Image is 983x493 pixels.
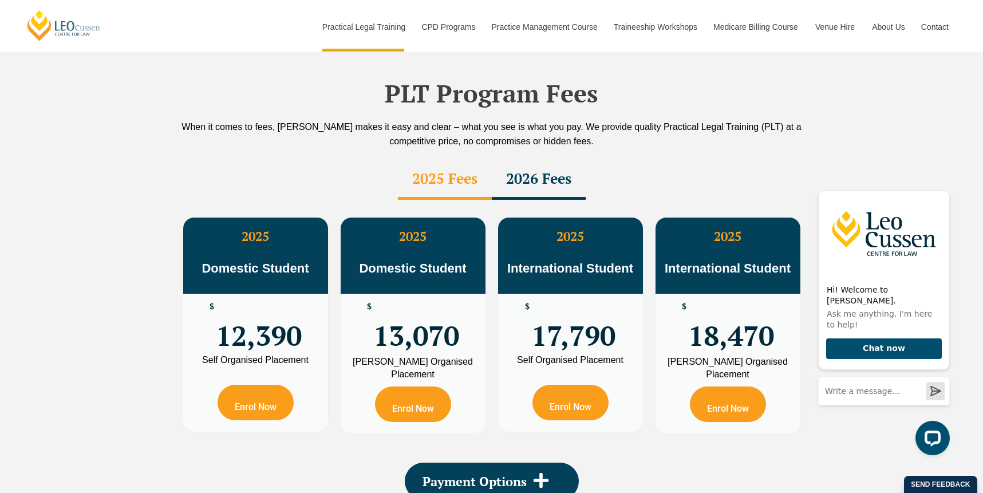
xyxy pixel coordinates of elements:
span: Domestic Student [359,261,466,275]
h3: 2025 [341,229,485,244]
a: Practice Management Course [483,2,605,52]
a: Enrol Now [218,385,294,420]
div: Self Organised Placement [507,356,634,365]
a: Enrol Now [375,386,451,422]
span: Domestic Student [202,261,309,275]
a: Contact [913,2,957,52]
h3: 2025 [183,229,328,244]
div: [PERSON_NAME] Organised Placement [664,356,792,381]
span: Payment Options [423,475,527,488]
iframe: LiveChat chat widget [809,180,954,464]
span: International Student [665,261,791,275]
span: 18,470 [688,302,774,347]
div: 2026 Fees [492,160,586,200]
span: 12,390 [216,302,302,347]
a: Traineeship Workshops [605,2,705,52]
span: $ [682,302,686,311]
span: $ [210,302,214,311]
a: About Us [863,2,913,52]
a: [PERSON_NAME] Centre for Law [26,9,102,42]
div: When it comes to fees, [PERSON_NAME] makes it easy and clear – what you see is what you pay. We p... [165,120,818,148]
h3: 2025 [498,229,643,244]
a: Enrol Now [690,386,766,422]
a: Enrol Now [532,385,609,420]
h3: 2025 [656,229,800,244]
span: International Student [507,261,633,275]
div: [PERSON_NAME] Organised Placement [349,356,477,381]
span: $ [525,302,530,311]
span: 13,070 [373,302,459,347]
a: Medicare Billing Course [705,2,807,52]
a: CPD Programs [413,2,483,52]
a: Venue Hire [807,2,863,52]
div: 2025 Fees [398,160,492,200]
h2: PLT Program Fees [165,79,818,108]
span: 17,790 [531,302,615,347]
span: $ [367,302,372,311]
div: Self Organised Placement [192,356,319,365]
a: Practical Legal Training [314,2,413,52]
